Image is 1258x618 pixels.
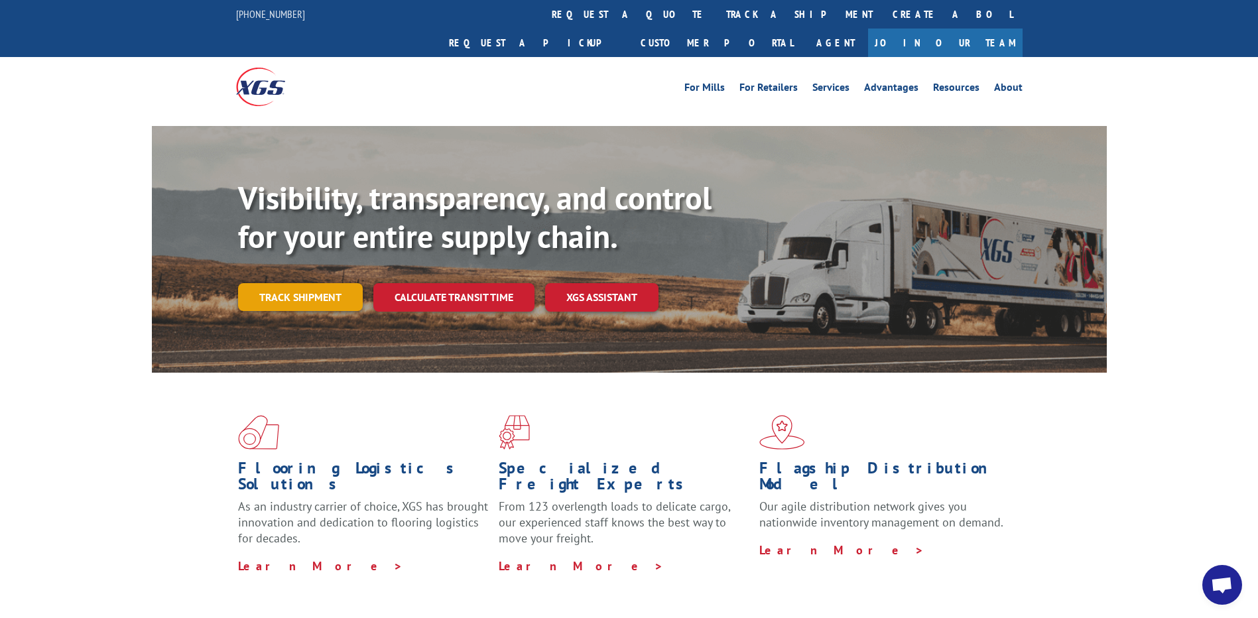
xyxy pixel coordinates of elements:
[439,29,631,57] a: Request a pickup
[499,460,749,499] h1: Specialized Freight Experts
[545,283,659,312] a: XGS ASSISTANT
[499,499,749,558] p: From 123 overlength loads to delicate cargo, our experienced staff knows the best way to move you...
[499,558,664,574] a: Learn More >
[1202,565,1242,605] a: Open chat
[933,82,979,97] a: Resources
[994,82,1023,97] a: About
[238,283,363,311] a: Track shipment
[684,82,725,97] a: For Mills
[238,558,403,574] a: Learn More >
[812,82,849,97] a: Services
[499,415,530,450] img: xgs-icon-focused-on-flooring-red
[238,460,489,499] h1: Flooring Logistics Solutions
[759,542,924,558] a: Learn More >
[759,499,1003,530] span: Our agile distribution network gives you nationwide inventory management on demand.
[238,415,279,450] img: xgs-icon-total-supply-chain-intelligence-red
[238,177,712,257] b: Visibility, transparency, and control for your entire supply chain.
[631,29,803,57] a: Customer Portal
[759,415,805,450] img: xgs-icon-flagship-distribution-model-red
[238,499,488,546] span: As an industry carrier of choice, XGS has brought innovation and dedication to flooring logistics...
[759,460,1010,499] h1: Flagship Distribution Model
[864,82,918,97] a: Advantages
[236,7,305,21] a: [PHONE_NUMBER]
[868,29,1023,57] a: Join Our Team
[739,82,798,97] a: For Retailers
[803,29,868,57] a: Agent
[373,283,535,312] a: Calculate transit time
